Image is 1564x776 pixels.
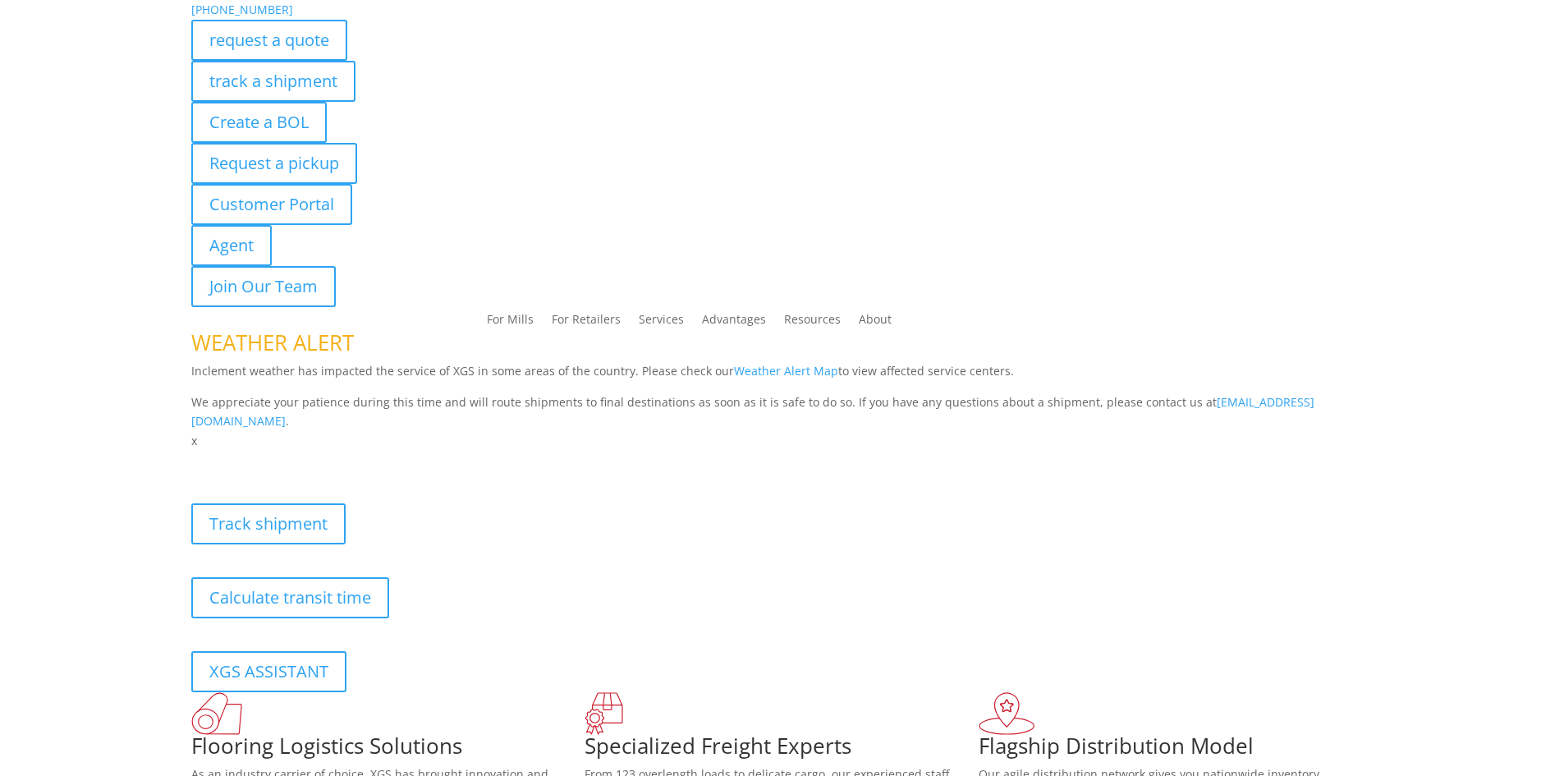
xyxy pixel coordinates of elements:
a: [PHONE_NUMBER] [191,2,293,17]
a: For Retailers [552,314,621,332]
a: Services [639,314,684,332]
img: xgs-icon-flagship-distribution-model-red [979,692,1035,735]
a: Advantages [702,314,766,332]
h1: Specialized Freight Experts [585,735,979,765]
a: Agent [191,225,272,266]
a: Create a BOL [191,102,327,143]
a: request a quote [191,20,347,61]
img: xgs-icon-total-supply-chain-intelligence-red [191,692,242,735]
span: WEATHER ALERT [191,328,354,357]
a: Track shipment [191,503,346,544]
a: Weather Alert Map [734,363,838,379]
p: x [191,431,1374,451]
a: Calculate transit time [191,577,389,618]
a: About [859,314,892,332]
p: Inclement weather has impacted the service of XGS in some areas of the country. Please check our ... [191,361,1374,393]
a: Join Our Team [191,266,336,307]
p: We appreciate your patience during this time and will route shipments to final destinations as so... [191,393,1374,432]
img: xgs-icon-focused-on-flooring-red [585,692,623,735]
a: Resources [784,314,841,332]
a: XGS ASSISTANT [191,651,346,692]
h1: Flagship Distribution Model [979,735,1373,765]
h1: Flooring Logistics Solutions [191,735,585,765]
a: Request a pickup [191,143,357,184]
b: Visibility, transparency, and control for your entire supply chain. [191,453,557,469]
a: For Mills [487,314,534,332]
a: Customer Portal [191,184,352,225]
a: track a shipment [191,61,355,102]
